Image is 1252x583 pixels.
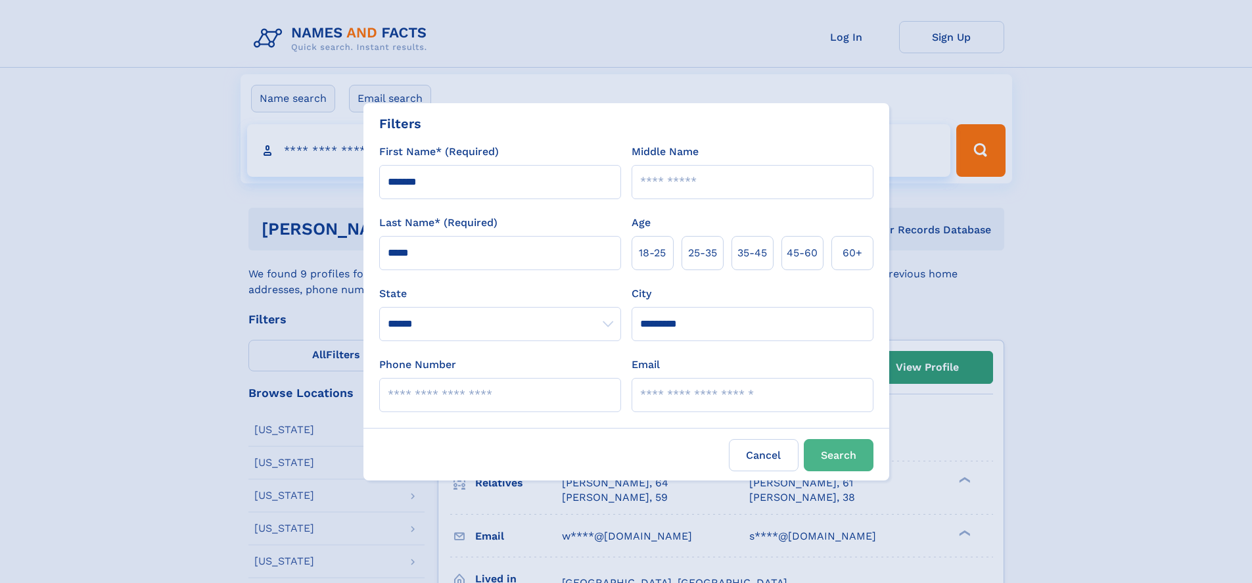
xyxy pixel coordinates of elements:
[737,245,767,261] span: 35‑45
[639,245,666,261] span: 18‑25
[804,439,873,471] button: Search
[379,114,421,133] div: Filters
[379,215,498,231] label: Last Name* (Required)
[729,439,799,471] label: Cancel
[632,144,699,160] label: Middle Name
[632,357,660,373] label: Email
[632,286,651,302] label: City
[688,245,717,261] span: 25‑35
[787,245,818,261] span: 45‑60
[379,144,499,160] label: First Name* (Required)
[379,357,456,373] label: Phone Number
[632,215,651,231] label: Age
[843,245,862,261] span: 60+
[379,286,621,302] label: State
